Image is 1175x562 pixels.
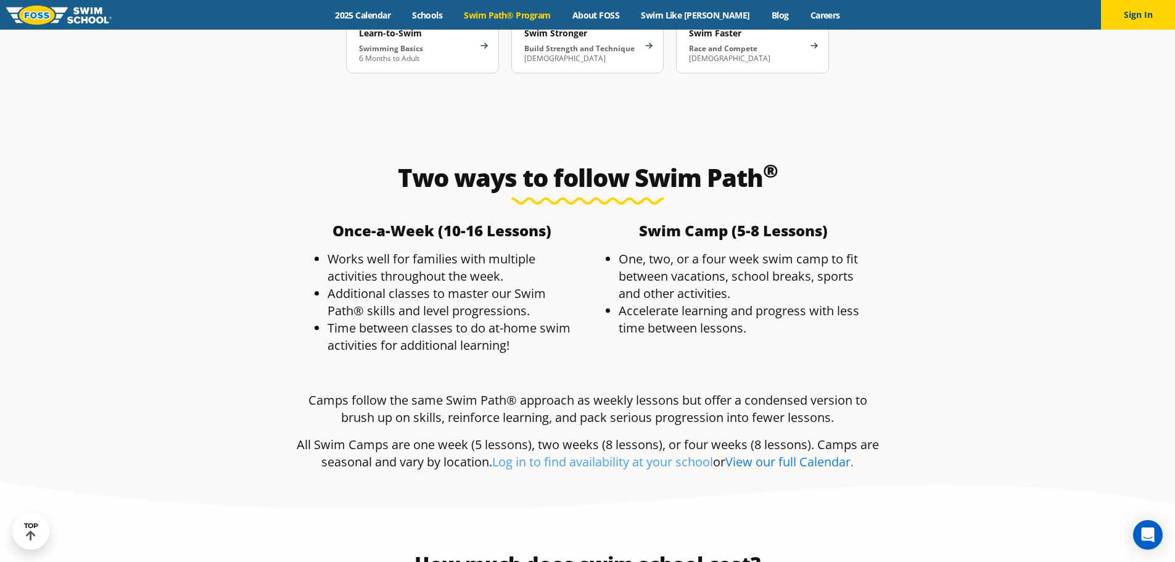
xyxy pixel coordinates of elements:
[402,9,453,21] a: Schools
[1133,520,1163,550] div: Open Intercom Messenger
[359,43,423,54] strong: Swimming Basics
[689,43,757,54] strong: Race and Compete
[297,163,879,192] h2: Two ways to follow Swim Path
[453,9,561,21] a: Swim Path® Program
[689,44,804,64] p: [DEMOGRAPHIC_DATA]
[689,28,804,39] h4: Swim Faster
[725,453,854,470] a: View our full Calendar.
[328,250,582,285] li: Works well for families with multiple activities throughout the week.
[359,44,474,64] p: 6 Months to Adult
[761,9,799,21] a: Blog
[359,28,474,39] h4: Learn-to-Swim
[297,392,879,426] p: Camps follow the same Swim Path® approach as weekly lessons but offer a condensed version to brus...
[524,43,635,54] strong: Build Strength and Technique
[799,9,851,21] a: Careers
[524,44,639,64] p: [DEMOGRAPHIC_DATA]
[324,9,402,21] a: 2025 Calendar
[619,302,873,337] li: Accelerate learning and progress with less time between lessons.
[524,28,639,39] h4: Swim Stronger
[619,250,873,302] li: One, two, or a four week swim camp to fit between vacations, school breaks, sports and other acti...
[561,9,630,21] a: About FOSS
[492,453,713,470] a: Log in to find availability at your school
[639,220,828,241] b: Swim Camp (5-8 Lessons)
[24,522,38,541] div: TOP
[297,436,879,471] p: All Swim Camps are one week (5 lessons), two weeks (8 lessons), or four weeks (8 lessons). Camps ...
[6,6,112,25] img: FOSS Swim School Logo
[630,9,761,21] a: Swim Like [PERSON_NAME]
[328,320,582,354] li: Time between classes to do at-home swim activities for additional learning!
[328,285,582,320] li: Additional classes to master our Swim Path® skills and level progressions.
[763,158,778,183] sup: ®
[332,220,551,241] b: Once-a-Week (10-16 Lessons)
[303,223,582,238] h4: ​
